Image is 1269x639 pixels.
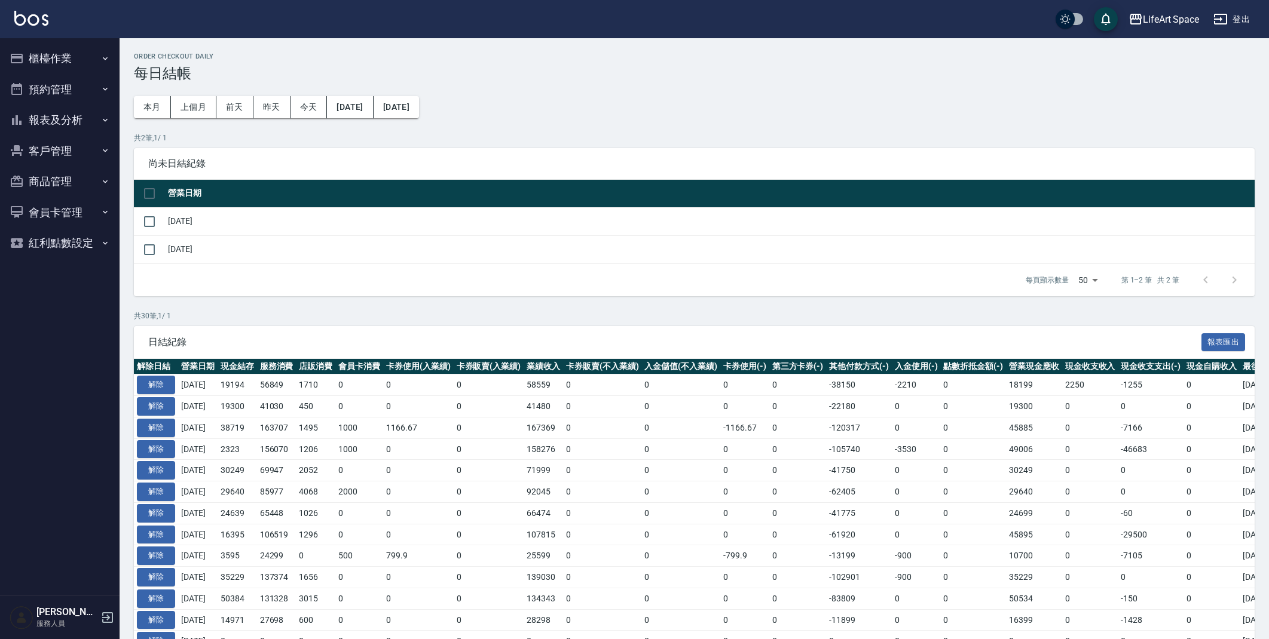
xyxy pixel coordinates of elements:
td: 18199 [1006,374,1062,396]
td: 0 [1184,524,1240,545]
td: -13199 [826,545,892,567]
td: 0 [454,460,524,481]
th: 營業日期 [165,180,1255,208]
td: 35229 [1006,567,1062,588]
td: 0 [769,567,827,588]
td: 0 [383,396,454,417]
td: 16395 [218,524,257,545]
button: 解除 [137,461,175,480]
td: 58559 [524,374,563,396]
td: 163707 [257,417,296,438]
td: 0 [1184,588,1240,609]
td: 0 [563,502,642,524]
td: [DATE] [178,417,218,438]
td: 0 [335,460,383,481]
th: 第三方卡券(-) [769,359,827,374]
td: 0 [383,460,454,481]
button: 櫃檯作業 [5,43,115,74]
td: -38150 [826,374,892,396]
td: 49006 [1006,438,1062,460]
td: -41750 [826,460,892,481]
td: 27698 [257,609,296,631]
button: 解除 [137,504,175,523]
button: 解除 [137,376,175,394]
td: 0 [1118,567,1184,588]
td: -7166 [1118,417,1184,438]
td: -102901 [826,567,892,588]
th: 營業現金應收 [1006,359,1062,374]
td: 0 [563,374,642,396]
td: 69947 [257,460,296,481]
td: -900 [892,545,941,567]
td: 41030 [257,396,296,417]
td: 0 [383,438,454,460]
td: 600 [296,609,335,631]
td: 1296 [296,524,335,545]
td: 0 [641,545,720,567]
th: 解除日結 [134,359,178,374]
th: 入金使用(-) [892,359,941,374]
p: 共 2 筆, 1 / 1 [134,133,1255,143]
td: 24299 [257,545,296,567]
td: 0 [563,567,642,588]
td: 0 [1184,567,1240,588]
td: 107815 [524,524,563,545]
th: 業績收入 [524,359,563,374]
td: 0 [940,545,1006,567]
td: 0 [454,481,524,503]
th: 現金收支支出(-) [1118,359,1184,374]
button: [DATE] [374,96,419,118]
td: 158276 [524,438,563,460]
td: 0 [720,396,769,417]
td: 0 [892,502,941,524]
p: 服務人員 [36,618,97,629]
td: 0 [383,588,454,609]
td: -22180 [826,396,892,417]
td: -2210 [892,374,941,396]
td: 0 [563,545,642,567]
td: 0 [1118,396,1184,417]
td: 0 [892,481,941,503]
td: 134343 [524,588,563,609]
td: 0 [454,545,524,567]
td: 0 [940,460,1006,481]
td: 24699 [1006,502,1062,524]
td: 0 [641,417,720,438]
td: 0 [454,396,524,417]
td: 0 [1118,460,1184,481]
td: 0 [892,396,941,417]
td: 0 [641,567,720,588]
td: 30249 [1006,460,1062,481]
th: 卡券使用(-) [720,359,769,374]
td: 0 [940,417,1006,438]
td: 0 [1184,438,1240,460]
button: 預約管理 [5,74,115,105]
td: 1000 [335,438,383,460]
div: LifeArt Space [1143,12,1199,27]
td: 0 [1184,396,1240,417]
td: 0 [454,438,524,460]
th: 現金結存 [218,359,257,374]
td: [DATE] [178,460,218,481]
td: 85977 [257,481,296,503]
td: 167369 [524,417,563,438]
button: 解除 [137,611,175,629]
td: [DATE] [165,207,1255,235]
a: 報表匯出 [1201,336,1246,347]
td: [DATE] [165,235,1255,263]
th: 其他付款方式(-) [826,359,892,374]
td: 0 [563,609,642,631]
td: 0 [335,609,383,631]
th: 店販消費 [296,359,335,374]
td: 65448 [257,502,296,524]
td: 0 [892,588,941,609]
td: 29640 [1006,481,1062,503]
td: 0 [1062,396,1118,417]
td: -1166.67 [720,417,769,438]
td: [DATE] [178,588,218,609]
img: Person [10,606,33,629]
h3: 每日結帳 [134,65,1255,82]
td: 450 [296,396,335,417]
td: 3595 [218,545,257,567]
td: 0 [720,524,769,545]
